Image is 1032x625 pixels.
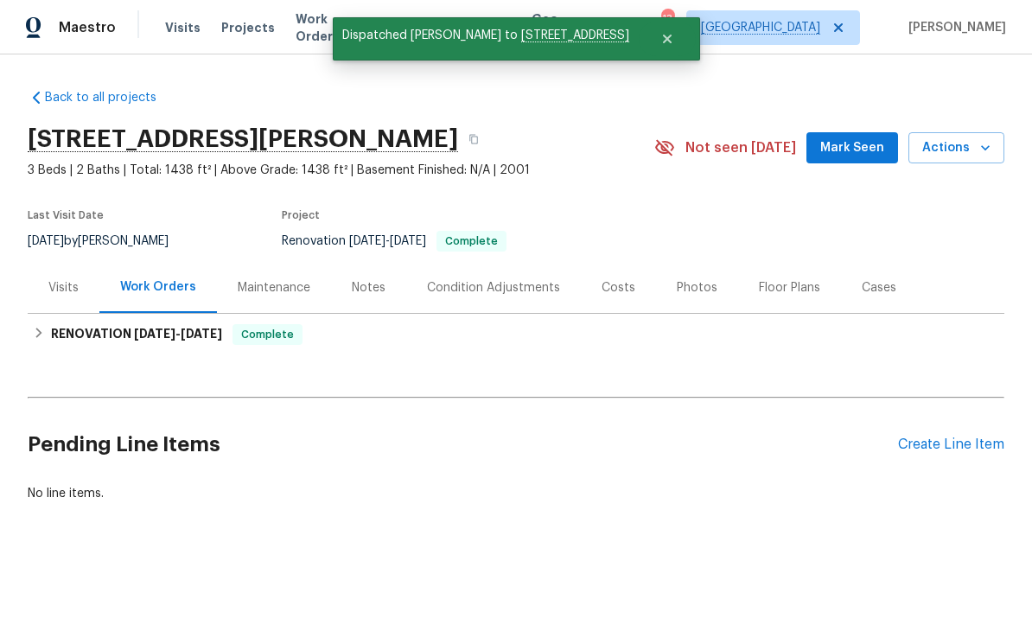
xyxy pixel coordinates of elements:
div: No line items. [28,485,1004,502]
span: Last Visit Date [28,210,104,220]
span: Complete [438,236,505,246]
h2: Pending Line Items [28,405,898,485]
span: Projects [221,19,275,36]
div: Photos [677,279,717,297]
button: Mark Seen [806,132,898,164]
div: Floor Plans [759,279,820,297]
span: Maestro [59,19,116,36]
span: Visits [165,19,201,36]
span: [DATE] [134,328,175,340]
div: RENOVATION [DATE]-[DATE]Complete [28,314,1004,355]
a: Back to all projects [28,89,194,106]
span: Mark Seen [820,137,884,159]
div: Notes [352,279,385,297]
button: Close [639,22,696,56]
button: Copy Address [458,124,489,155]
div: Visits [48,279,79,297]
span: Project [282,210,320,220]
h6: RENOVATION [51,324,222,345]
span: 3 Beds | 2 Baths | Total: 1438 ft² | Above Grade: 1438 ft² | Basement Finished: N/A | 2001 [28,162,654,179]
div: Work Orders [120,278,196,296]
span: Not seen [DATE] [685,139,796,156]
button: Actions [908,132,1004,164]
span: [PERSON_NAME] [901,19,1006,36]
span: [DATE] [181,328,222,340]
span: Dispatched [PERSON_NAME] to [333,17,639,54]
span: Complete [234,326,301,343]
span: Actions [922,137,991,159]
span: Renovation [282,235,506,247]
div: by [PERSON_NAME] [28,231,189,252]
div: Create Line Item [898,437,1004,453]
div: Costs [602,279,635,297]
span: - [134,328,222,340]
div: Maintenance [238,279,310,297]
span: - [349,235,426,247]
span: Work Orders [296,10,366,45]
div: Cases [862,279,896,297]
span: [DATE] [390,235,426,247]
span: [DATE] [28,235,64,247]
span: [DATE] [349,235,385,247]
span: Geo Assignments [532,10,632,45]
div: Condition Adjustments [427,279,560,297]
